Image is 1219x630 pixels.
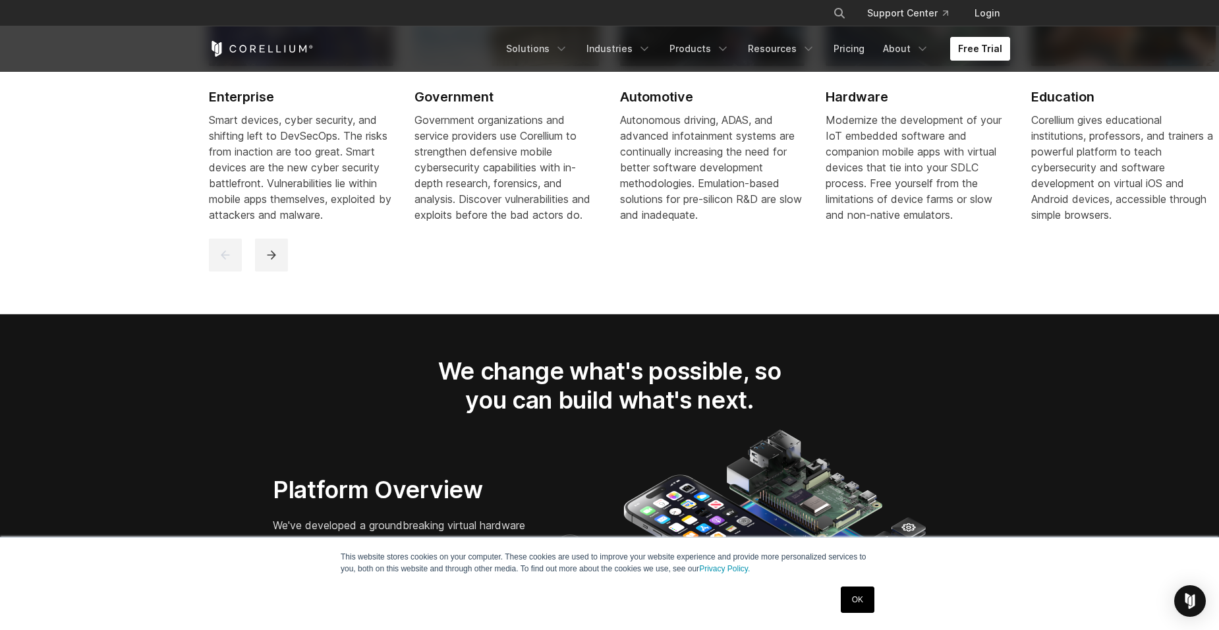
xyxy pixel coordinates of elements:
[950,37,1010,61] a: Free Trial
[1031,112,1216,223] div: Corellium gives educational institutions, professors, and trainers a powerful platform to teach c...
[857,1,959,25] a: Support Center
[828,1,851,25] button: Search
[699,564,750,573] a: Privacy Policy.
[414,112,599,223] div: Government organizations and service providers use Corellium to strengthen defensive mobile cyber...
[498,37,576,61] a: Solutions
[826,37,872,61] a: Pricing
[209,41,314,57] a: Corellium Home
[875,37,937,61] a: About
[255,239,288,272] button: next
[414,87,599,107] h2: Government
[740,37,823,61] a: Resources
[209,112,393,223] div: Smart devices, cyber security, and shifting left to DevSecOps. The risks from inaction are too gr...
[841,587,874,613] a: OK
[209,87,393,107] h2: Enterprise
[553,534,586,567] button: next
[826,113,1002,221] span: Modernize the development of your IoT embedded software and companion mobile apps with virtual de...
[416,357,803,415] h2: We change what's possible, so you can build what's next.
[817,1,1010,25] div: Navigation Menu
[620,87,805,107] h2: Automotive
[273,475,527,504] h3: Platform Overview
[662,37,737,61] a: Products
[964,1,1010,25] a: Login
[209,239,242,272] button: previous
[273,517,527,581] p: We've developed a groundbreaking virtual hardware platform. We ensure software developers are pow...
[1031,87,1216,107] h2: Education
[826,87,1010,107] h2: Hardware
[341,551,878,575] p: This website stores cookies on your computer. These cookies are used to improve your website expe...
[620,112,805,223] div: Autonomous driving, ADAS, and advanced infotainment systems are continually increasing the need f...
[498,37,1010,61] div: Navigation Menu
[1174,585,1206,617] div: Open Intercom Messenger
[579,37,659,61] a: Industries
